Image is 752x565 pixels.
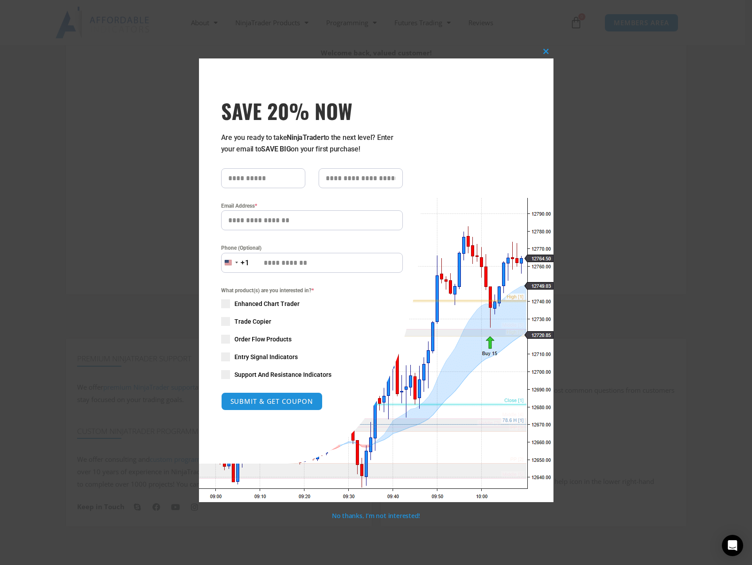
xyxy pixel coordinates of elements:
[241,257,249,269] div: +1
[221,299,403,308] label: Enhanced Chart Trader
[221,244,403,252] label: Phone (Optional)
[261,145,291,153] strong: SAVE BIG
[332,511,420,520] a: No thanks, I’m not interested!
[234,299,300,308] span: Enhanced Chart Trader
[234,335,292,344] span: Order Flow Products
[722,535,743,556] div: Open Intercom Messenger
[221,132,403,155] p: Are you ready to take to the next level? Enter your email to on your first purchase!
[221,317,403,326] label: Trade Copier
[221,370,403,379] label: Support And Resistance Indicators
[221,253,249,273] button: Selected country
[234,370,331,379] span: Support And Resistance Indicators
[287,133,323,142] strong: NinjaTrader
[234,352,298,361] span: Entry Signal Indicators
[234,317,271,326] span: Trade Copier
[221,392,323,410] button: SUBMIT & GET COUPON
[221,201,403,210] label: Email Address
[221,352,403,361] label: Entry Signal Indicators
[221,98,403,123] span: SAVE 20% NOW
[221,335,403,344] label: Order Flow Products
[221,286,403,295] span: What product(s) are you interested in?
